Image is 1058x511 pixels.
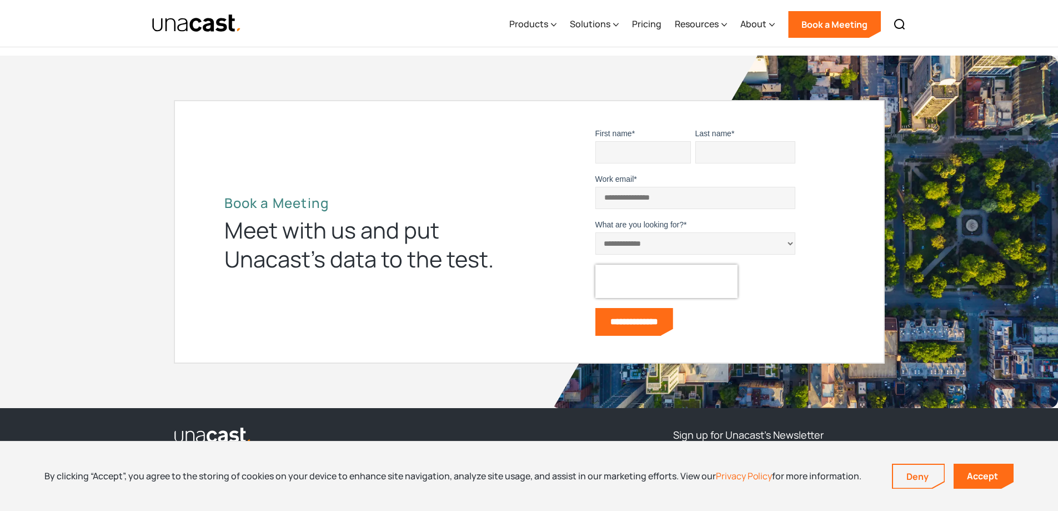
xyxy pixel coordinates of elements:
[224,195,513,211] h2: Book a Meeting
[44,470,861,482] div: By clicking “Accept”, you agree to the storing of cookies on your device to enhance site navigati...
[595,129,632,138] span: First name
[716,470,772,482] a: Privacy Policy
[174,427,252,444] img: Unacast logo
[570,17,610,31] div: Solutions
[740,2,775,47] div: About
[893,465,944,488] a: Deny
[595,265,738,298] iframe: reCAPTCHA
[740,17,766,31] div: About
[595,175,634,183] span: Work email
[954,464,1014,489] a: Accept
[509,2,556,47] div: Products
[570,2,619,47] div: Solutions
[632,2,661,47] a: Pricing
[893,18,906,31] img: Search icon
[174,426,581,444] a: link to the homepage
[152,14,242,33] img: Unacast text logo
[152,14,242,33] a: home
[675,2,727,47] div: Resources
[509,17,548,31] div: Products
[788,11,881,38] a: Book a Meeting
[675,17,719,31] div: Resources
[550,56,1058,408] img: bird's eye view of the city
[695,129,731,138] span: Last name
[595,220,684,229] span: What are you looking for?
[673,426,824,444] h3: Sign up for Unacast's Newsletter
[224,216,513,274] div: Meet with us and put Unacast’s data to the test.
